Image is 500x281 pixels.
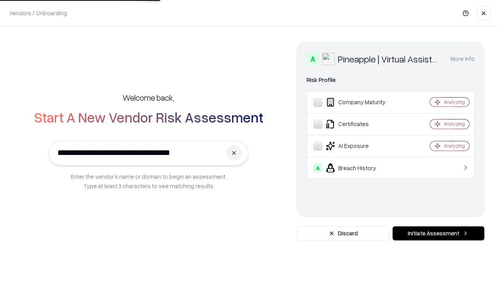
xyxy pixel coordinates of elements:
[313,141,407,151] div: AI Exposure
[313,163,323,173] div: A
[393,226,484,240] button: Initiate Assessment
[297,226,389,240] button: Discard
[338,53,441,65] div: Pineapple | Virtual Assistant Agency
[313,98,407,107] div: Company Maturity
[123,92,174,103] h5: Welcome back,
[444,121,465,127] div: Analyzing
[71,172,227,190] p: Enter the vendor’s name or domain to begin an assessment. Type at least 3 characters to see match...
[444,142,465,149] div: Analyzing
[313,163,407,173] div: Breach History
[307,53,319,65] div: A
[313,119,407,129] div: Certificates
[34,109,263,125] h2: Start A New Vendor Risk Assessment
[444,99,465,105] div: Analyzing
[322,53,335,65] img: Pineapple | Virtual Assistant Agency
[450,52,475,66] button: More info
[9,9,67,17] p: Vendors / Onboarding
[307,75,475,85] div: Risk Profile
